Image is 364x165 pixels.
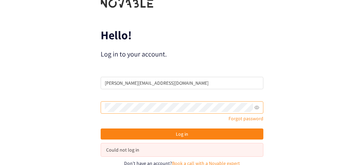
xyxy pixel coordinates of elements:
[101,70,112,76] label: Email
[101,128,263,140] button: Log in
[101,49,263,59] p: Log in to your account.
[330,132,364,165] iframe: Chat Widget
[106,146,258,154] div: Could not log in
[101,30,263,41] p: Hello!
[254,105,259,110] span: eye
[229,115,263,122] a: Forgot password
[101,94,120,101] label: Password
[176,130,188,138] span: Log in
